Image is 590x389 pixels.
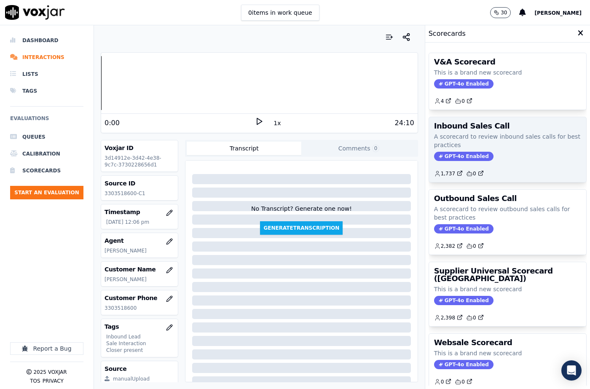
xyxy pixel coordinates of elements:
[10,49,83,66] a: Interactions
[10,66,83,83] a: Lists
[105,236,174,245] h3: Agent
[251,204,352,221] div: No Transcript? Generate one now!
[105,190,174,197] p: 3303518600-C1
[105,322,174,331] h3: Tags
[241,5,319,21] button: 0items in work queue
[187,142,301,155] button: Transcript
[5,5,65,20] img: voxjar logo
[10,162,83,179] a: Scorecards
[372,145,380,152] span: 0
[466,314,484,321] a: 0
[434,339,581,346] h3: Websale Scorecard
[105,155,174,168] p: 3d14912e-3d42-4e38-9c7c-3730228656d1
[434,98,455,105] button: 4
[434,58,581,66] h3: V&A Scorecard
[106,333,174,340] p: Inbound Lead
[434,205,581,222] p: A scorecard to review outbound sales calls for best practices
[10,129,83,145] a: Queues
[434,314,463,321] a: 2,398
[105,179,174,188] h3: Source ID
[10,186,83,199] button: Start an Evaluation
[434,79,493,89] span: GPT-4o Enabled
[455,98,472,105] a: 0
[501,9,507,16] p: 30
[434,349,581,357] p: This is a brand new scorecard
[260,221,343,235] button: GenerateTranscription
[455,378,472,385] a: 0
[434,170,463,177] a: 1,737
[10,145,83,162] a: Calibration
[395,118,414,128] div: 24:10
[434,152,493,161] span: GPT-4o Enabled
[434,296,493,305] span: GPT-4o Enabled
[105,247,174,254] p: [PERSON_NAME]
[434,267,581,282] h3: Supplier Universal Scorecard ([GEOGRAPHIC_DATA])
[434,98,452,105] a: 4
[434,170,466,177] button: 1,737
[466,243,484,249] a: 0
[466,170,484,177] a: 0
[434,132,581,149] p: A scorecard to review inbound sales calls for best practices
[434,314,466,321] button: 2,398
[10,32,83,49] a: Dashboard
[105,118,120,128] div: 0:00
[105,294,174,302] h3: Customer Phone
[10,342,83,355] button: Report a Bug
[425,25,590,43] div: Scorecards
[272,117,282,129] button: 1x
[43,378,64,384] button: Privacy
[434,243,466,249] button: 2,382
[105,208,174,216] h3: Timestamp
[30,378,40,384] button: TOS
[434,378,455,385] button: 0
[105,144,174,152] h3: Voxjar ID
[105,276,174,283] p: [PERSON_NAME]
[10,113,83,129] h6: Evaluations
[434,68,581,77] p: This is a brand new scorecard
[105,265,174,274] h3: Customer Name
[434,378,452,385] a: 0
[434,285,581,293] p: This is a brand new scorecard
[434,243,463,249] a: 2,382
[434,195,581,202] h3: Outbound Sales Call
[106,219,174,225] p: [DATE] 12:06 pm
[106,340,174,347] p: Sale Interaction
[561,360,582,381] div: Open Intercom Messenger
[10,83,83,99] a: Tags
[534,8,590,18] button: [PERSON_NAME]
[33,369,67,376] p: 2025 Voxjar
[434,224,493,233] span: GPT-4o Enabled
[105,305,174,311] p: 3303518600
[490,7,519,18] button: 30
[434,122,581,130] h3: Inbound Sales Call
[113,376,150,382] div: manualUpload
[106,347,174,354] p: Closer present
[534,10,582,16] span: [PERSON_NAME]
[434,360,493,369] span: GPT-4o Enabled
[105,365,174,373] h3: Source
[490,7,511,18] button: 30
[301,142,416,155] button: Comments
